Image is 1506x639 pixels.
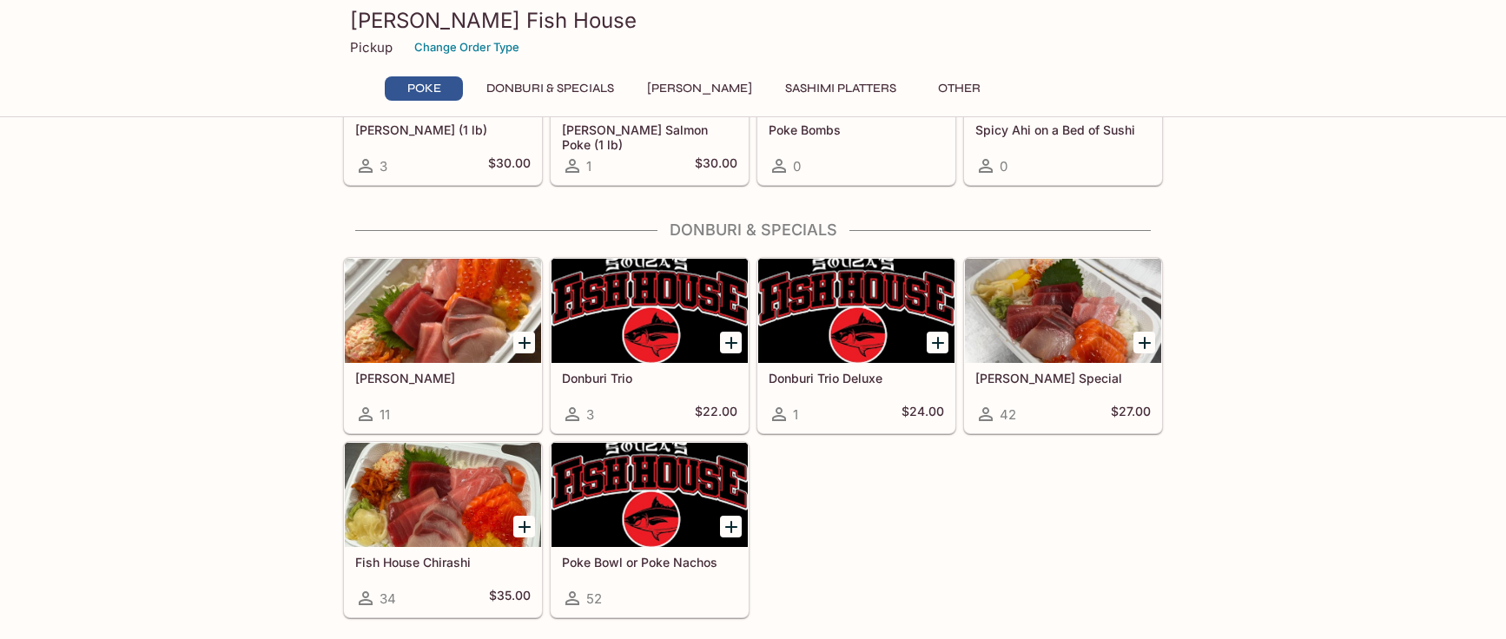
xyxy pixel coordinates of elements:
a: Fish House Chirashi34$35.00 [344,442,542,617]
div: Fish House Chirashi [345,443,541,547]
h5: $30.00 [488,155,531,176]
button: Donburi & Specials [477,76,624,101]
h5: $22.00 [695,404,737,425]
h5: Poke Bowl or Poke Nachos [562,555,737,570]
button: Change Order Type [406,34,527,61]
span: 34 [380,590,396,607]
a: [PERSON_NAME] Special42$27.00 [964,258,1162,433]
span: 52 [586,590,602,607]
h5: Poke Bombs [769,122,944,137]
h5: Donburi Trio Deluxe [769,371,944,385]
button: Add Fish House Chirashi [513,516,535,537]
h5: [PERSON_NAME] (1 lb) [355,122,531,137]
button: Add Souza Special [1133,332,1155,353]
h5: Donburi Trio [562,371,737,385]
span: 3 [380,158,387,175]
button: Other [920,76,998,101]
button: Add Sashimi Donburis [513,332,535,353]
a: Donburi Trio3$22.00 [551,258,749,433]
button: [PERSON_NAME] [637,76,762,101]
h5: $27.00 [1111,404,1151,425]
span: 42 [1000,406,1016,423]
button: Poke [385,76,463,101]
span: 1 [793,406,798,423]
h5: [PERSON_NAME] [355,371,531,385]
span: 0 [1000,158,1007,175]
h5: $24.00 [902,404,944,425]
a: Donburi Trio Deluxe1$24.00 [757,258,955,433]
h5: [PERSON_NAME] Special [975,371,1151,385]
button: Add Donburi Trio Deluxe [927,332,948,353]
h5: Fish House Chirashi [355,555,531,570]
p: Pickup [350,39,393,56]
button: Add Poke Bowl or Poke Nachos [720,516,742,537]
span: 1 [586,158,591,175]
h4: Donburi & Specials [343,221,1163,240]
button: Sashimi Platters [776,76,906,101]
span: 0 [793,158,801,175]
span: 3 [586,406,594,423]
div: Souza Special [965,259,1161,363]
h5: [PERSON_NAME] Salmon Poke (1 lb) [562,122,737,151]
span: 11 [380,406,390,423]
a: Poke Bowl or Poke Nachos52 [551,442,749,617]
button: Add Donburi Trio [720,332,742,353]
h3: [PERSON_NAME] Fish House [350,7,1156,34]
h5: Spicy Ahi on a Bed of Sushi [975,122,1151,137]
h5: $35.00 [489,588,531,609]
h5: $30.00 [695,155,737,176]
div: Donburi Trio [552,259,748,363]
div: Donburi Trio Deluxe [758,259,954,363]
div: Sashimi Donburis [345,259,541,363]
a: [PERSON_NAME]11 [344,258,542,433]
div: Poke Bowl or Poke Nachos [552,443,748,547]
